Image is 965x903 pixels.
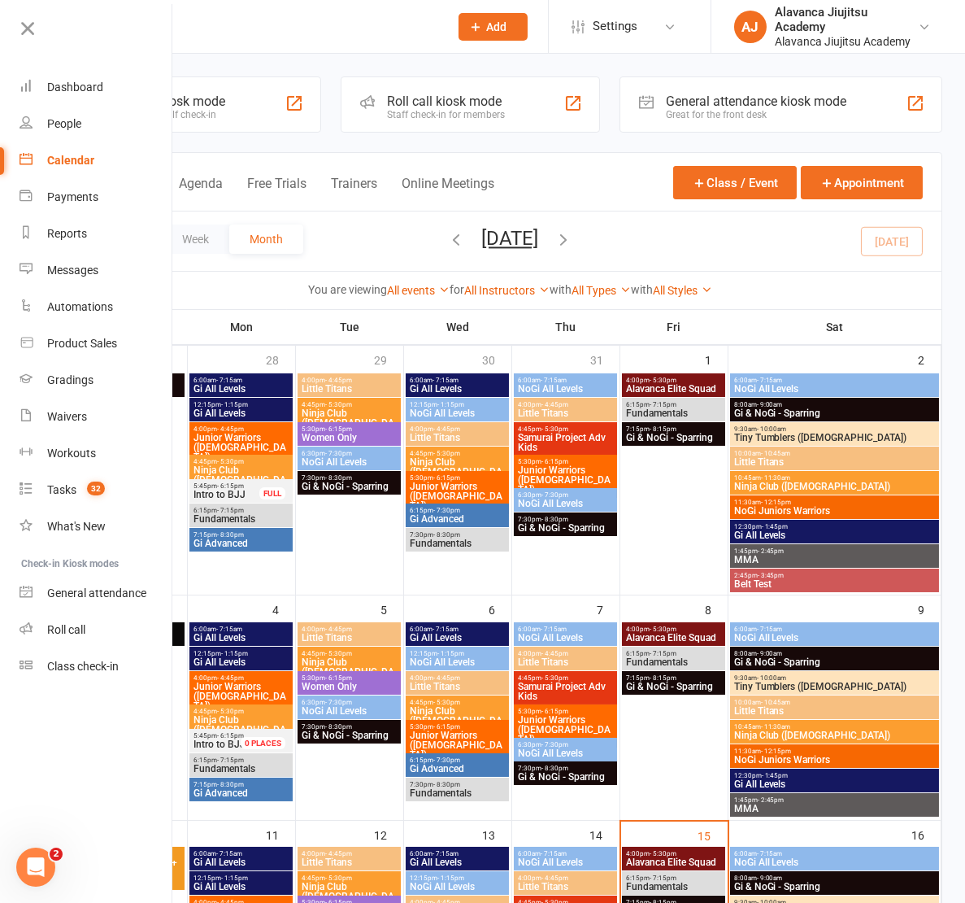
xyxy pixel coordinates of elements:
div: 5 [380,595,403,622]
span: 4:45pm [517,425,615,433]
span: - 7:15pm [650,650,676,657]
span: Ninja Club ([DEMOGRAPHIC_DATA]) [301,408,398,438]
div: Messages [47,264,98,277]
span: 4:45pm [193,458,290,465]
div: 3 [164,595,187,622]
div: People [47,117,81,130]
div: 31 [590,346,619,373]
span: - 6:15pm [433,474,460,482]
span: Junior Warriors ([DEMOGRAPHIC_DATA]) [517,465,615,495]
div: Gradings [47,373,93,386]
span: - 11:30am [761,723,791,731]
span: - 4:45pm [325,626,352,633]
span: 5:45pm [193,482,261,490]
span: Little Titans [301,633,398,643]
span: - 2:45pm [758,547,785,555]
a: Product Sales [20,325,173,362]
div: Workouts [47,447,96,460]
span: Little Titans [409,682,506,691]
a: Waivers [20,399,173,435]
span: Junior Warriors ([DEMOGRAPHIC_DATA]) [193,433,290,462]
span: 12:30pm [733,772,937,779]
span: - 12:15pm [761,499,792,506]
span: Gi & NoGi - Sparring [301,482,398,491]
div: Member self check-in [124,109,225,120]
span: Ninja Club ([DEMOGRAPHIC_DATA]) [733,482,937,491]
span: - 8:30pm [325,723,352,731]
span: 10:45am [733,474,937,482]
span: 12:30pm [733,523,937,530]
span: NoGi All Levels [733,384,937,394]
span: Ninja Club ([DEMOGRAPHIC_DATA]) [193,465,290,495]
span: NoGi All Levels [517,633,615,643]
span: - 4:45pm [325,377,352,384]
span: 4:45pm [409,450,506,457]
span: 9:30am [733,425,937,433]
span: NoGi All Levels [409,408,506,418]
span: 12:15pm [193,650,290,657]
span: - 5:30pm [650,626,676,633]
span: 4:45pm [301,650,398,657]
div: Calendar [47,154,94,167]
span: - 6:15pm [217,482,244,490]
span: 10:00am [733,699,937,706]
button: Month [229,225,303,254]
span: Junior Warriors ([DEMOGRAPHIC_DATA]) [409,482,506,511]
span: 7:30pm [409,781,506,788]
span: 7:30pm [517,516,615,523]
span: - 7:15am [541,377,567,384]
span: Gi & NoGi - Sparring [625,433,723,443]
div: 30 [482,346,511,373]
span: - 7:30pm [433,507,460,514]
span: 4:00pm [193,674,290,682]
div: Automations [47,300,113,313]
span: Tiny Tumblers ([DEMOGRAPHIC_DATA]) [733,682,937,691]
span: Gi All Levels [733,530,937,540]
span: - 6:15pm [541,708,568,715]
span: Gi All Levels [193,384,290,394]
span: Little Titans [517,408,615,418]
span: Junior Warriors ([DEMOGRAPHIC_DATA]) [409,731,506,760]
span: 4:00pm [517,650,615,657]
span: NoGi Juniors Warriors [733,755,937,765]
span: - 8:30pm [217,531,244,539]
a: Roll call [20,612,173,648]
button: Free Trials [247,176,306,211]
a: Class kiosk mode [20,648,173,685]
div: Roll call [47,623,85,636]
span: - 8:15pm [650,674,676,682]
a: Calendar [20,142,173,179]
span: - 7:15am [216,626,242,633]
div: AJ [734,11,767,43]
div: What's New [47,520,106,533]
span: Junior Warriors ([DEMOGRAPHIC_DATA]) [193,682,290,711]
span: Settings [593,8,637,45]
span: NoGi All Levels [409,657,506,667]
span: Women Only [301,433,398,443]
span: Ninja Club ([DEMOGRAPHIC_DATA]) [193,715,290,744]
span: Gi All Levels [193,657,290,667]
span: NoGi All Levels [517,748,615,758]
a: All events [387,284,450,297]
span: 6:30pm [517,741,615,748]
button: Agenda [179,176,223,211]
button: [DATE] [482,227,539,250]
span: - 5:30pm [541,425,568,433]
div: 7 [597,595,619,622]
span: 11:30am [733,499,937,506]
span: Gi & NoGi - Sparring [517,523,615,533]
span: Tiny Tumblers ([DEMOGRAPHIC_DATA]) [733,433,937,443]
div: 8 [705,595,728,622]
span: 6:30pm [301,450,398,457]
span: Gi & NoGi - Sparring [517,772,615,782]
div: 9 [918,595,941,622]
span: - 7:15am [433,377,459,384]
input: Search... [97,15,437,38]
span: Alavanca Elite Squad [625,633,723,643]
span: - 4:45pm [541,650,568,657]
span: Gi & NoGi - Sparring [733,408,937,418]
span: 4:45pm [301,401,398,408]
span: - 9:00am [757,650,783,657]
div: 29 [374,346,403,373]
span: 4:00pm [625,626,723,633]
